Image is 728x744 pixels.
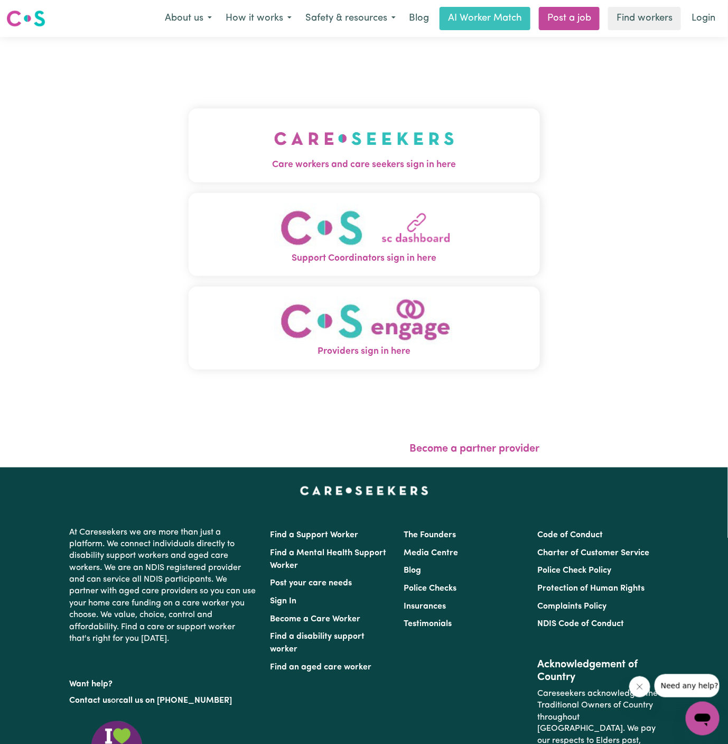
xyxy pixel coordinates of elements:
[608,7,681,30] a: Find workers
[270,663,371,672] a: Find an aged care worker
[538,531,603,539] a: Code of Conduct
[404,531,456,539] a: The Founders
[189,287,540,370] button: Providers sign in here
[189,158,540,172] span: Care workers and care seekers sign in here
[538,602,607,611] a: Complaints Policy
[655,674,720,697] iframe: Message from company
[410,444,540,454] a: Become a partner provider
[404,620,452,628] a: Testimonials
[270,615,360,623] a: Become a Care Worker
[189,345,540,359] span: Providers sign in here
[69,522,257,649] p: At Careseekers we are more than just a platform. We connect individuals directly to disability su...
[6,6,45,31] a: Careseekers logo
[538,620,624,628] a: NDIS Code of Conduct
[539,7,600,30] a: Post a job
[158,7,219,30] button: About us
[270,531,358,539] a: Find a Support Worker
[298,7,403,30] button: Safety & resources
[270,632,365,654] a: Find a disability support worker
[538,584,645,593] a: Protection of Human Rights
[629,676,650,697] iframe: Close message
[440,7,530,30] a: AI Worker Match
[189,193,540,276] button: Support Coordinators sign in here
[404,584,456,593] a: Police Checks
[69,696,111,705] a: Contact us
[404,566,421,575] a: Blog
[219,7,298,30] button: How it works
[270,579,352,587] a: Post your care needs
[270,549,386,570] a: Find a Mental Health Support Worker
[686,702,720,736] iframe: Button to launch messaging window
[6,9,45,28] img: Careseekers logo
[538,658,659,684] h2: Acknowledgement of Country
[270,597,296,605] a: Sign In
[404,549,458,557] a: Media Centre
[538,549,650,557] a: Charter of Customer Service
[300,486,428,495] a: Careseekers home page
[403,7,435,30] a: Blog
[538,566,612,575] a: Police Check Policy
[69,691,257,711] p: or
[189,108,540,182] button: Care workers and care seekers sign in here
[189,252,540,265] span: Support Coordinators sign in here
[404,602,446,611] a: Insurances
[119,696,232,705] a: call us on [PHONE_NUMBER]
[69,674,257,690] p: Want help?
[685,7,722,30] a: Login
